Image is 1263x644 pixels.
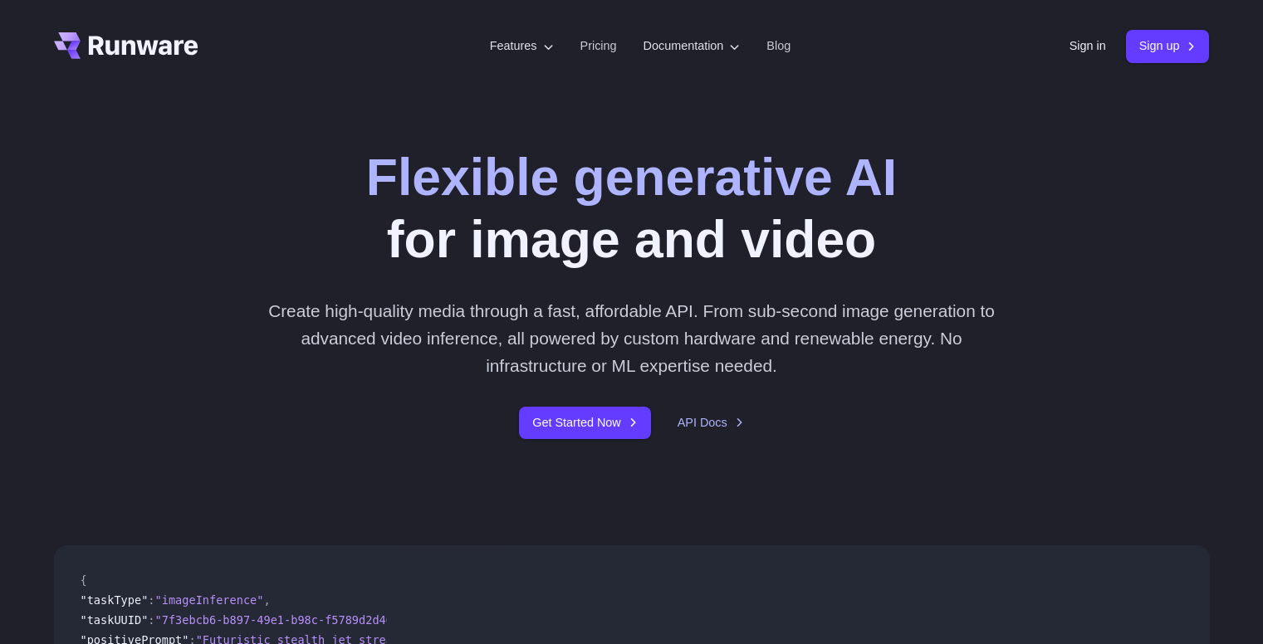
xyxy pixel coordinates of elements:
[580,37,617,56] a: Pricing
[148,613,154,627] span: :
[263,593,270,607] span: ,
[490,37,554,56] label: Features
[262,297,1001,380] p: Create high-quality media through a fast, affordable API. From sub-second image generation to adv...
[644,37,741,56] label: Documentation
[148,593,154,607] span: :
[155,593,264,607] span: "imageInference"
[1126,30,1210,62] a: Sign up
[81,593,149,607] span: "taskType"
[1070,37,1106,56] a: Sign in
[155,613,414,627] span: "7f3ebcb6-b897-49e1-b98c-f5789d2d40d7"
[54,32,198,59] a: Go to /
[366,146,897,271] h1: for image and video
[81,613,149,627] span: "taskUUID"
[81,573,87,587] span: {
[519,407,650,439] a: Get Started Now
[366,148,897,206] strong: Flexible generative AI
[766,37,791,56] a: Blog
[678,413,744,432] a: API Docs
